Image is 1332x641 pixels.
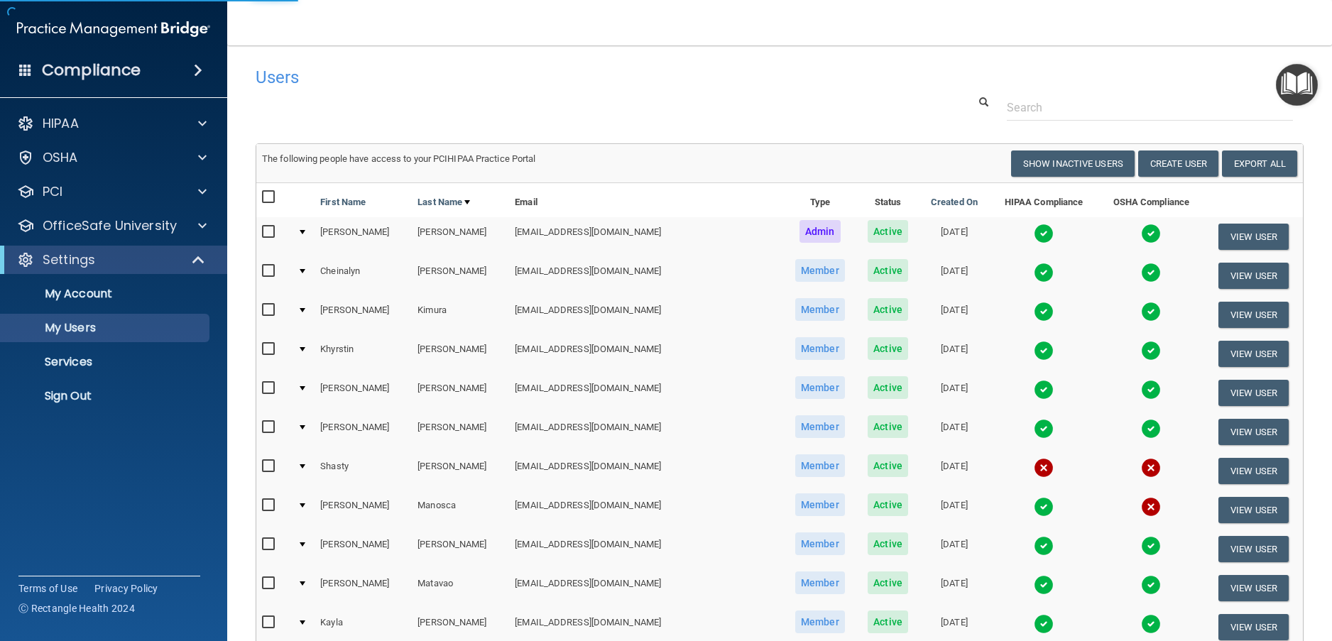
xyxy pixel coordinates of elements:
span: Active [868,454,908,477]
img: tick.e7d51cea.svg [1141,536,1161,556]
button: View User [1218,458,1289,484]
td: [DATE] [919,334,989,373]
span: Active [868,415,908,438]
span: Active [868,259,908,282]
a: Settings [17,251,206,268]
span: Active [868,298,908,321]
span: Member [795,337,845,360]
button: Show Inactive Users [1011,150,1135,177]
h4: Compliance [42,60,141,80]
span: Member [795,532,845,555]
td: [PERSON_NAME] [315,373,412,412]
h4: Users [256,68,858,87]
img: tick.e7d51cea.svg [1034,419,1054,439]
button: View User [1218,263,1289,289]
img: tick.e7d51cea.svg [1034,380,1054,400]
button: Create User [1138,150,1218,177]
th: Status [857,183,919,217]
p: Settings [43,251,95,268]
img: tick.e7d51cea.svg [1034,224,1054,243]
td: [DATE] [919,530,989,569]
button: View User [1218,380,1289,406]
span: Member [795,376,845,399]
th: Type [783,183,857,217]
td: Matavao [412,569,509,608]
img: tick.e7d51cea.svg [1141,224,1161,243]
td: [DATE] [919,451,989,491]
input: Search [1007,94,1293,121]
a: Created On [931,194,978,211]
td: [DATE] [919,256,989,295]
button: View User [1218,341,1289,367]
p: OfficeSafe University [43,217,177,234]
p: PCI [43,183,62,200]
td: Manosca [412,491,509,530]
a: First Name [320,194,366,211]
span: Member [795,454,845,477]
th: OSHA Compliance [1098,183,1204,217]
td: [PERSON_NAME] [412,373,509,412]
th: HIPAA Compliance [990,183,1098,217]
td: [EMAIL_ADDRESS][DOMAIN_NAME] [509,334,783,373]
td: [EMAIL_ADDRESS][DOMAIN_NAME] [509,530,783,569]
td: [PERSON_NAME] [412,451,509,491]
td: Shasty [315,451,412,491]
td: [PERSON_NAME] [412,412,509,451]
span: Active [868,337,908,360]
span: Active [868,376,908,399]
span: Active [868,571,908,594]
iframe: Drift Widget Chat Controller [1086,540,1315,597]
td: [DATE] [919,412,989,451]
td: [DATE] [919,217,989,256]
p: OSHA [43,149,78,166]
td: [EMAIL_ADDRESS][DOMAIN_NAME] [509,256,783,295]
a: OSHA [17,149,207,166]
td: [DATE] [919,373,989,412]
img: cross.ca9f0e7f.svg [1141,497,1161,517]
span: Ⓒ Rectangle Health 2024 [18,601,135,615]
img: tick.e7d51cea.svg [1141,419,1161,439]
img: tick.e7d51cea.svg [1034,614,1054,634]
td: Khyrstin [315,334,412,373]
img: tick.e7d51cea.svg [1034,575,1054,595]
img: tick.e7d51cea.svg [1141,263,1161,283]
button: View User [1218,419,1289,445]
a: Terms of Use [18,581,77,596]
td: Cheinalyn [315,256,412,295]
td: [PERSON_NAME] [315,217,412,256]
a: Privacy Policy [94,581,158,596]
a: OfficeSafe University [17,217,207,234]
img: tick.e7d51cea.svg [1034,536,1054,556]
p: Sign Out [9,389,203,403]
img: tick.e7d51cea.svg [1141,302,1161,322]
p: HIPAA [43,115,79,132]
button: View User [1218,497,1289,523]
td: [EMAIL_ADDRESS][DOMAIN_NAME] [509,295,783,334]
a: HIPAA [17,115,207,132]
span: Member [795,259,845,282]
p: My Users [9,321,203,335]
td: [PERSON_NAME] [412,530,509,569]
button: Open Resource Center [1276,64,1318,106]
td: [EMAIL_ADDRESS][DOMAIN_NAME] [509,373,783,412]
td: [PERSON_NAME] [315,412,412,451]
a: Last Name [417,194,470,211]
span: The following people have access to your PCIHIPAA Practice Portal [262,153,536,164]
span: Active [868,220,908,243]
td: [PERSON_NAME] [315,569,412,608]
td: [EMAIL_ADDRESS][DOMAIN_NAME] [509,569,783,608]
button: View User [1218,536,1289,562]
img: cross.ca9f0e7f.svg [1141,458,1161,478]
td: [DATE] [919,295,989,334]
td: [EMAIL_ADDRESS][DOMAIN_NAME] [509,217,783,256]
img: tick.e7d51cea.svg [1141,614,1161,634]
img: tick.e7d51cea.svg [1034,263,1054,283]
a: PCI [17,183,207,200]
td: [DATE] [919,569,989,608]
span: Active [868,493,908,516]
button: View User [1218,224,1289,250]
td: Kimura [412,295,509,334]
a: Export All [1222,150,1297,177]
img: tick.e7d51cea.svg [1141,380,1161,400]
span: Admin [799,220,841,243]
